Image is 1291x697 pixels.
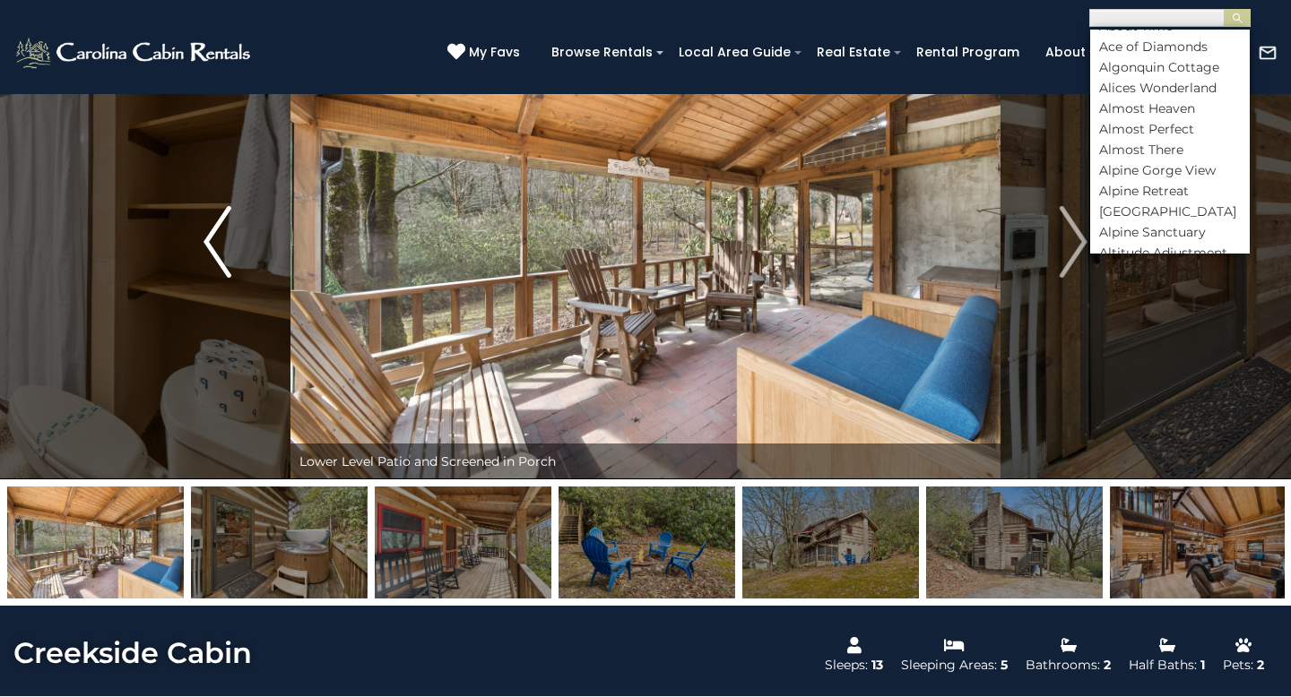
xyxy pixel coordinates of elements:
li: Almost Heaven [1090,100,1250,116]
li: Altitude Adjustment [1090,245,1250,261]
img: 167987631 [1110,486,1287,598]
li: [GEOGRAPHIC_DATA] [1090,203,1250,219]
img: mail-regular-white.png [1258,43,1278,63]
img: 167987649 [375,486,551,598]
li: Almost There [1090,142,1250,158]
li: Alpine Sanctuary [1090,224,1250,240]
a: About [1036,39,1095,66]
a: Local Area Guide [670,39,800,66]
li: Alpine Retreat [1090,183,1250,199]
img: White-1-2.png [13,35,256,71]
a: Rental Program [907,39,1028,66]
li: Alpine Gorge View [1090,162,1250,178]
li: Algonquin Cottage [1090,59,1250,75]
li: Almost Perfect [1090,121,1250,137]
img: 167987651 [559,486,735,598]
img: arrow [1060,206,1087,278]
span: My Favs [469,43,520,62]
li: About Time [1090,18,1250,34]
a: Browse Rentals [542,39,662,66]
img: arrow [204,206,230,278]
button: Next [1001,4,1147,479]
div: Lower Level Patio and Screened in Porch [290,443,1001,479]
button: Previous [144,4,290,479]
a: My Favs [447,43,524,63]
img: 167987652 [742,486,919,598]
img: 167987643 [7,486,184,598]
li: Alices Wonderland [1090,80,1250,96]
li: Ace of Diamonds [1090,39,1250,55]
img: 167987653 [926,486,1103,598]
img: 167987645 [191,486,368,598]
a: Real Estate [808,39,899,66]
